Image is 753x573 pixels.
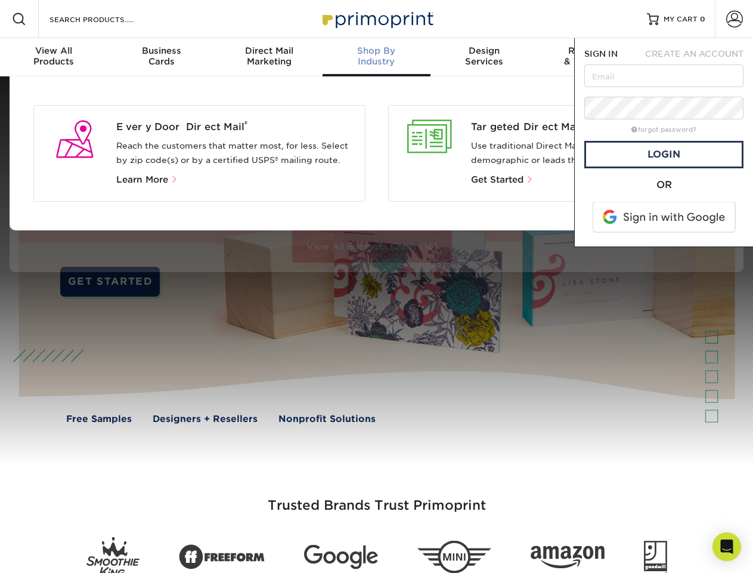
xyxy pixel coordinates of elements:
span: 0 [700,15,705,23]
span: CREATE AN ACCOUNT [645,49,743,58]
a: forgot password? [631,126,696,134]
div: Industry [323,45,430,67]
a: Shop ByIndustry [323,38,430,76]
img: Amazon [531,546,605,569]
div: Marketing [215,45,323,67]
span: Direct Mail [215,45,323,56]
div: Open Intercom Messenger [712,532,741,561]
h3: Trusted Brands Trust Primoprint [28,469,726,528]
input: Email [584,64,743,87]
span: Shop By [323,45,430,56]
img: Google [304,545,378,569]
img: Goodwill [644,541,667,573]
span: Business [107,45,215,56]
a: Direct MailMarketing [215,38,323,76]
span: Resources [538,45,645,56]
div: OR [584,178,743,192]
div: Services [430,45,538,67]
iframe: Google Customer Reviews [3,537,101,569]
a: DesignServices [430,38,538,76]
span: SIGN IN [584,49,618,58]
input: SEARCH PRODUCTS..... [48,12,165,26]
div: Cards [107,45,215,67]
div: & Templates [538,45,645,67]
span: Design [430,45,538,56]
a: Resources& Templates [538,38,645,76]
a: BusinessCards [107,38,215,76]
a: Login [584,141,743,168]
img: Primoprint [317,6,436,32]
span: MY CART [664,14,698,24]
